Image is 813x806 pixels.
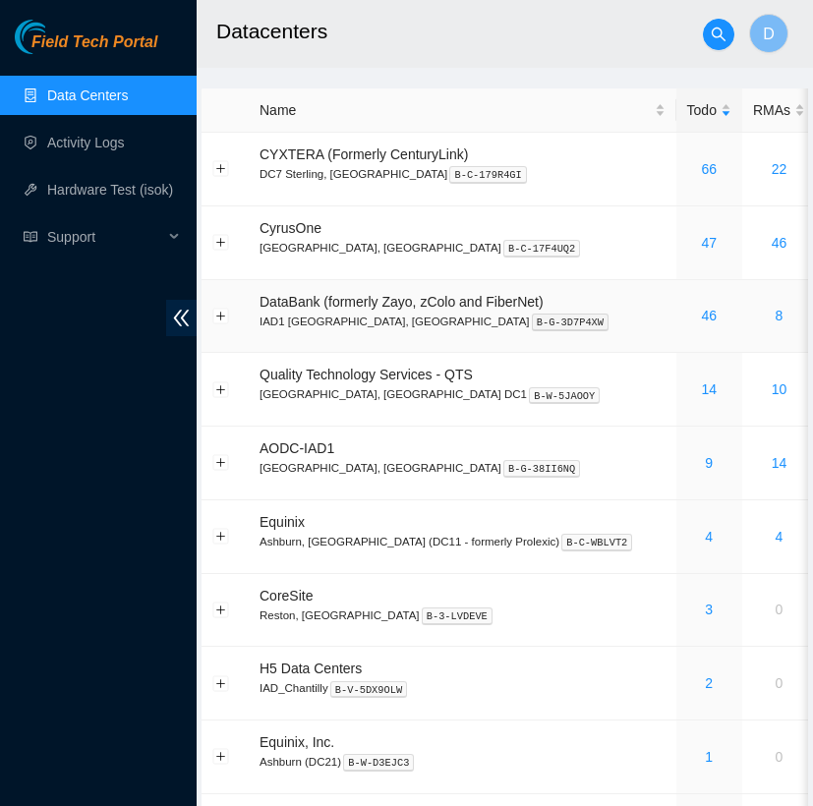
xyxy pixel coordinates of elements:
[260,734,334,750] span: Equinix, Inc.
[705,529,713,545] a: 4
[705,602,713,617] a: 3
[260,514,305,530] span: Equinix
[213,675,229,691] button: Expand row
[260,385,666,403] p: [GEOGRAPHIC_DATA], [GEOGRAPHIC_DATA] DC1
[213,381,229,397] button: Expand row
[213,529,229,545] button: Expand row
[260,146,468,162] span: CYXTERA (Formerly CenturyLink)
[260,753,666,771] p: Ashburn (DC21)
[213,235,229,251] button: Expand row
[772,235,787,251] a: 46
[701,161,717,177] a: 66
[503,460,581,478] kbd: B-G-38II6NQ
[260,459,666,477] p: [GEOGRAPHIC_DATA], [GEOGRAPHIC_DATA]
[260,165,666,183] p: DC7 Sterling, [GEOGRAPHIC_DATA]
[705,455,713,471] a: 9
[260,220,321,236] span: CyrusOne
[260,661,362,676] span: H5 Data Centers
[422,607,493,625] kbd: B-3-LVDEVE
[213,161,229,177] button: Expand row
[532,314,610,331] kbd: B-G-3D7P4XW
[213,308,229,323] button: Expand row
[213,749,229,765] button: Expand row
[260,588,313,604] span: CoreSite
[776,602,784,617] a: 0
[213,455,229,471] button: Expand row
[705,749,713,765] a: 1
[260,313,666,330] p: IAD1 [GEOGRAPHIC_DATA], [GEOGRAPHIC_DATA]
[47,135,125,150] a: Activity Logs
[776,529,784,545] a: 4
[260,533,666,550] p: Ashburn, [GEOGRAPHIC_DATA] (DC11 - formerly Prolexic)
[701,381,717,397] a: 14
[776,675,784,691] a: 0
[24,230,37,244] span: read
[15,35,157,61] a: Akamai TechnologiesField Tech Portal
[701,235,717,251] a: 47
[260,239,666,257] p: [GEOGRAPHIC_DATA], [GEOGRAPHIC_DATA]
[529,387,600,405] kbd: B-W-5JAOOY
[166,300,197,336] span: double-left
[503,240,581,258] kbd: B-C-17F4UQ2
[47,182,173,198] a: Hardware Test (isok)
[343,754,414,772] kbd: B-W-D3EJC3
[701,308,717,323] a: 46
[772,381,787,397] a: 10
[704,27,733,42] span: search
[47,87,128,103] a: Data Centers
[47,217,163,257] span: Support
[260,294,544,310] span: DataBank (formerly Zayo, zColo and FiberNet)
[213,602,229,617] button: Expand row
[705,675,713,691] a: 2
[260,367,473,382] span: Quality Technology Services - QTS
[763,22,775,46] span: D
[772,161,787,177] a: 22
[561,534,632,551] kbd: B-C-WBLVT2
[260,679,666,697] p: IAD_Chantilly
[776,308,784,323] a: 8
[772,455,787,471] a: 14
[449,166,527,184] kbd: B-C-179R4GI
[260,440,334,456] span: AODC-IAD1
[703,19,734,50] button: search
[15,20,99,54] img: Akamai Technologies
[260,606,666,624] p: Reston, [GEOGRAPHIC_DATA]
[31,33,157,52] span: Field Tech Portal
[776,749,784,765] a: 0
[749,14,788,53] button: D
[330,681,408,699] kbd: B-V-5DX9OLW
